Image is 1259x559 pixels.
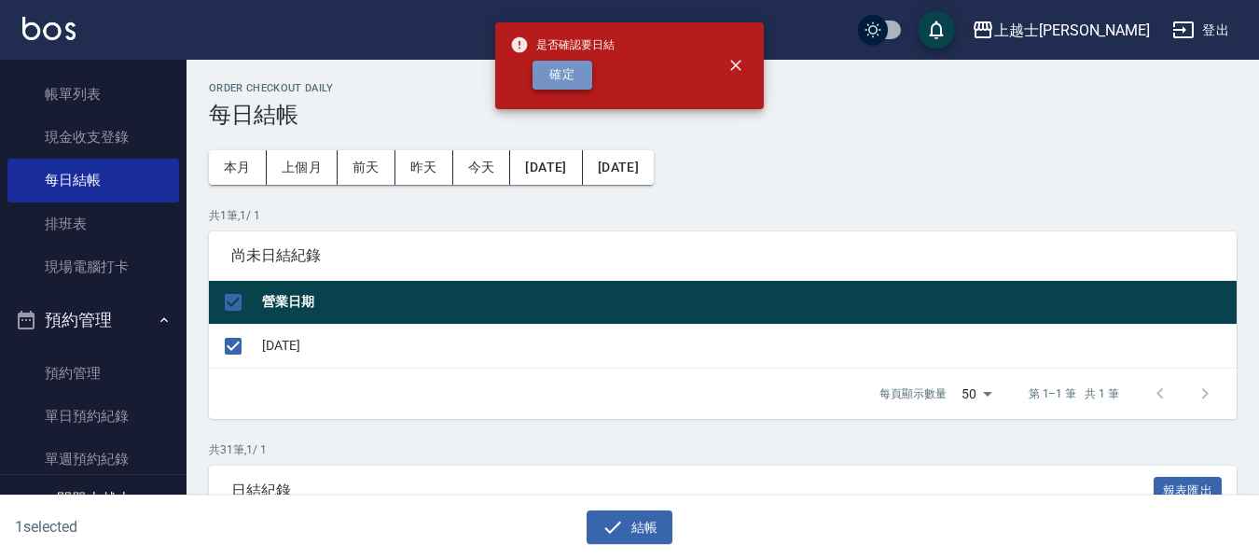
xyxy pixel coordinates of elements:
a: 每日結帳 [7,159,179,202]
a: 單週預約紀錄 [7,438,179,481]
button: 確定 [533,61,592,90]
div: 上越士[PERSON_NAME] [994,19,1150,42]
a: 現場電腦打卡 [7,245,179,288]
a: 預約管理 [7,352,179,395]
span: 日結紀錄 [231,482,1154,500]
span: 是否確認要日結 [510,35,615,54]
button: 報表匯出 [1154,477,1223,506]
p: 第 1–1 筆 共 1 筆 [1029,385,1119,402]
button: 前天 [338,150,395,185]
button: 結帳 [587,510,673,545]
h5: 開單上越士[PERSON_NAME] [57,490,152,527]
p: 每頁顯示數量 [879,385,947,402]
td: [DATE] [257,324,1237,368]
a: 現金收支登錄 [7,116,179,159]
button: 本月 [209,150,267,185]
button: 預約管理 [7,296,179,344]
button: 今天 [453,150,511,185]
button: 昨天 [395,150,453,185]
img: Logo [22,17,76,40]
a: 單日預約紀錄 [7,395,179,438]
a: 帳單列表 [7,73,179,116]
h6: 1 selected [15,515,311,538]
button: save [918,11,955,49]
h3: 每日結帳 [209,102,1237,128]
p: 共 1 筆, 1 / 1 [209,207,1237,224]
a: 排班表 [7,203,179,245]
h2: Order checkout daily [209,82,1237,94]
button: 上越士[PERSON_NAME] [964,11,1157,49]
button: 上個月 [267,150,338,185]
th: 營業日期 [257,281,1237,325]
button: [DATE] [583,150,654,185]
div: 50 [954,369,999,419]
button: 登出 [1165,13,1237,48]
p: 共 31 筆, 1 / 1 [209,441,1237,458]
button: close [715,45,756,86]
span: 尚未日結紀錄 [231,246,1214,265]
button: [DATE] [510,150,582,185]
a: 報表匯出 [1154,481,1223,498]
